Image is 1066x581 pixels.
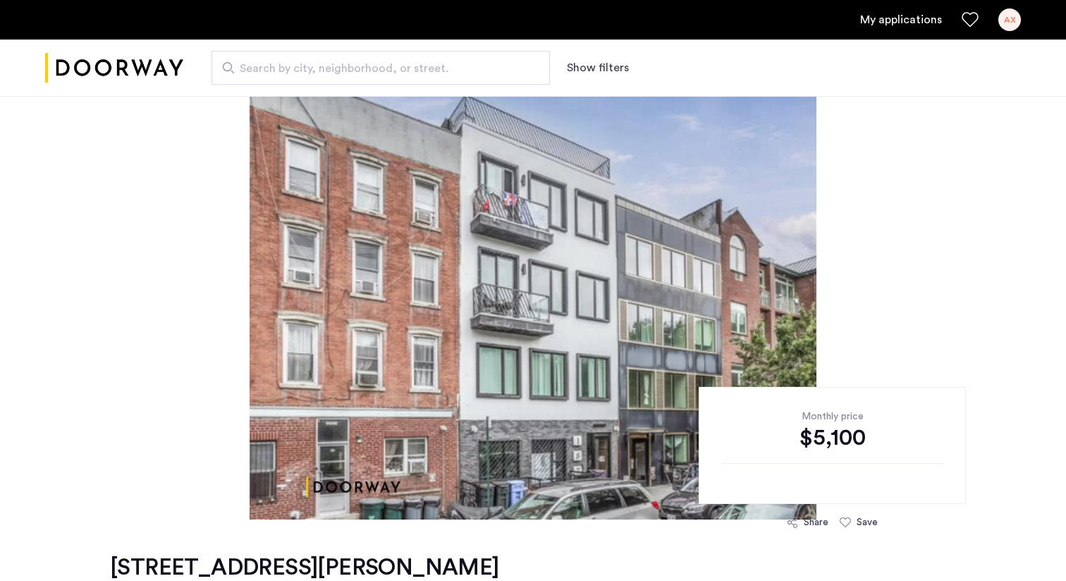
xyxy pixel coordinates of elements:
img: logo [45,42,183,95]
div: AX [998,8,1021,31]
div: $5,100 [721,424,943,452]
span: Search by city, neighborhood, or street. [240,60,510,77]
div: Share [804,515,828,529]
a: My application [860,11,942,28]
img: apartment [250,96,816,520]
div: Monthly price [721,409,943,424]
a: Cazamio logo [45,42,183,95]
div: Save [857,515,878,529]
a: Favorites [962,11,979,28]
input: Apartment Search [212,51,550,85]
button: Show or hide filters [567,59,629,76]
